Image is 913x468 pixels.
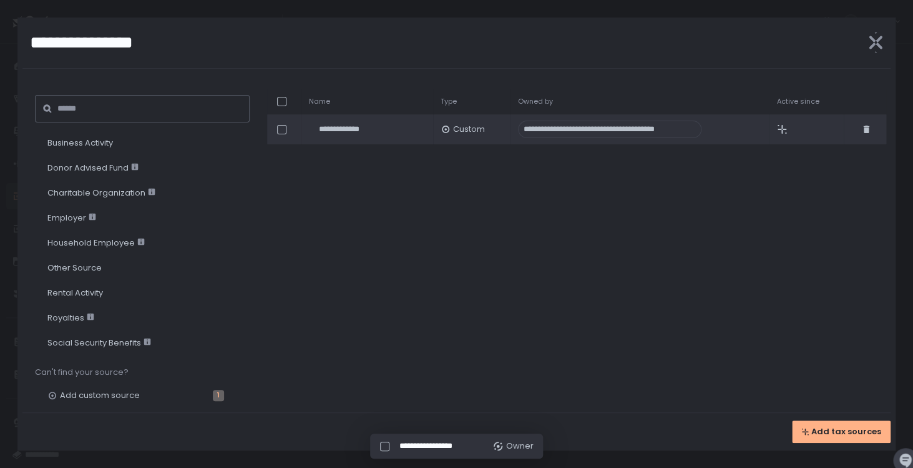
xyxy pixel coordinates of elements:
span: Add custom source [60,390,140,401]
span: Type [441,97,457,106]
span: Household Employee [47,237,145,249]
div: Can't find your source? [35,367,242,378]
button: Owner [493,441,533,452]
span: Charitable Organization [47,187,155,199]
span: Donor Advised Fund [47,162,139,174]
span: Business Activity [47,137,113,149]
span: Royalties [47,312,94,324]
span: Owned by [518,97,553,106]
span: 1 [213,390,224,401]
span: Active since [776,97,819,106]
span: Custom [453,124,485,135]
button: Add tax sources [792,421,891,443]
span: Employer [47,212,96,224]
span: Social Security Benefits [47,337,151,349]
span: Name [309,97,330,106]
span: Add tax sources [811,426,881,437]
span: Rental Activity [47,287,103,299]
span: Other Source [47,262,102,274]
